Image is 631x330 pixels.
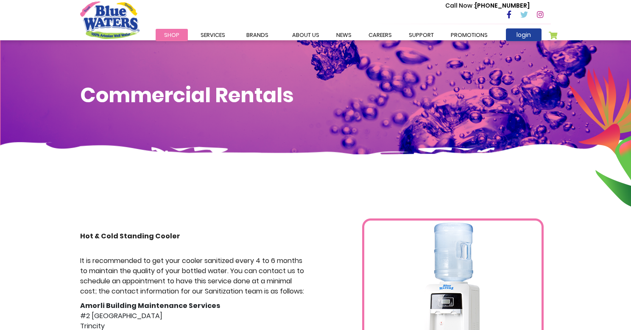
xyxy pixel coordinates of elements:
a: support [400,29,442,41]
a: Shop [156,29,188,41]
span: Brands [246,31,268,39]
strong: Hot & Cold Standing Cooler [80,231,180,241]
a: Promotions [442,29,496,41]
span: Services [201,31,225,39]
a: Services [192,29,234,41]
p: [PHONE_NUMBER] [445,1,530,10]
p: It is recommended to get your cooler sanitized every 4 to 6 months to maintain the quality of you... [80,256,309,296]
strong: Amorli Building Maintenance Services [80,301,220,310]
span: Call Now : [445,1,475,10]
a: News [328,29,360,41]
a: about us [284,29,328,41]
span: Shop [164,31,179,39]
a: careers [360,29,400,41]
h1: Commercial Rentals [80,83,551,108]
a: login [506,28,542,41]
a: Brands [238,29,277,41]
a: store logo [80,1,140,39]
